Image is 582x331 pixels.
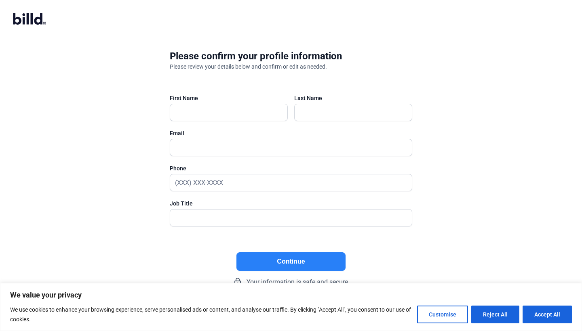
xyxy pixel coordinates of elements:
input: (XXX) XXX-XXXX [170,174,403,191]
button: Customise [417,306,468,323]
div: Please review your details below and confirm or edit as needed. [170,63,327,71]
div: Your information is safe and secure. [170,277,412,287]
div: First Name [170,94,288,102]
mat-icon: lock_outline [233,277,242,287]
button: Accept All [523,306,572,323]
div: Email [170,129,412,137]
button: Reject All [471,306,519,323]
p: We use cookies to enhance your browsing experience, serve personalised ads or content, and analys... [10,305,411,324]
div: Last Name [294,94,412,102]
div: Job Title [170,199,412,207]
button: Continue [236,252,346,271]
div: Phone [170,164,412,172]
div: Please confirm your profile information [170,50,342,63]
p: We value your privacy [10,290,572,300]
